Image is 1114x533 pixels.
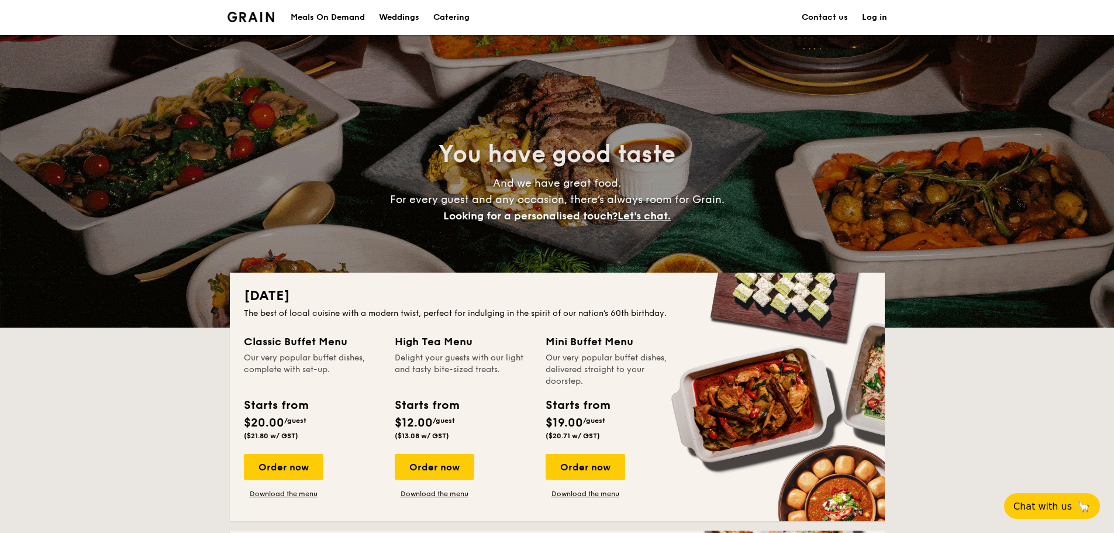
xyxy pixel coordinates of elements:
[227,12,275,22] a: Logotype
[244,287,871,305] h2: [DATE]
[1004,493,1100,519] button: Chat with us🦙
[284,417,306,425] span: /guest
[244,432,298,440] span: ($21.80 w/ GST)
[439,140,675,169] span: You have good taste
[546,352,682,387] div: Our very popular buffet dishes, delivered straight to your doorstep.
[395,454,474,480] div: Order now
[443,209,618,222] span: Looking for a personalised touch?
[546,454,625,480] div: Order now
[244,333,381,350] div: Classic Buffet Menu
[395,416,433,430] span: $12.00
[395,397,458,414] div: Starts from
[244,308,871,319] div: The best of local cuisine with a modern twist, perfect for indulging in the spirit of our nation’...
[433,417,455,425] span: /guest
[583,417,605,425] span: /guest
[618,209,671,222] span: Let's chat.
[395,352,532,387] div: Delight your guests with our light and tasty bite-sized treats.
[1077,500,1091,513] span: 🦙
[244,454,323,480] div: Order now
[546,432,600,440] span: ($20.71 w/ GST)
[390,177,725,222] span: And we have great food. For every guest and any occasion, there’s always room for Grain.
[244,352,381,387] div: Our very popular buffet dishes, complete with set-up.
[244,489,323,498] a: Download the menu
[395,333,532,350] div: High Tea Menu
[546,397,609,414] div: Starts from
[546,416,583,430] span: $19.00
[244,416,284,430] span: $20.00
[227,12,275,22] img: Grain
[546,489,625,498] a: Download the menu
[395,432,449,440] span: ($13.08 w/ GST)
[546,333,682,350] div: Mini Buffet Menu
[1013,501,1072,512] span: Chat with us
[395,489,474,498] a: Download the menu
[244,397,308,414] div: Starts from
